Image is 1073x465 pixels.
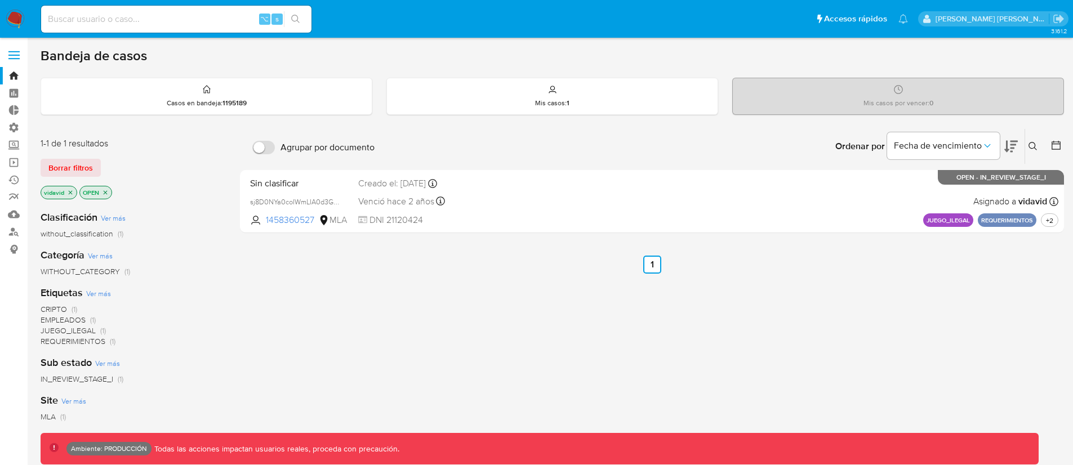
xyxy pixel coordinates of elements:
span: s [275,14,279,24]
p: victor.david@mercadolibre.com.co [936,14,1049,24]
p: Todas las acciones impactan usuarios reales, proceda con precaución. [152,444,399,454]
button: search-icon [284,11,307,27]
a: Salir [1053,13,1065,25]
span: Accesos rápidos [824,13,887,25]
span: ⌥ [260,14,269,24]
input: Buscar usuario o caso... [41,12,311,26]
p: Ambiente: PRODUCCIÓN [71,446,147,451]
a: Notificaciones [898,14,908,24]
